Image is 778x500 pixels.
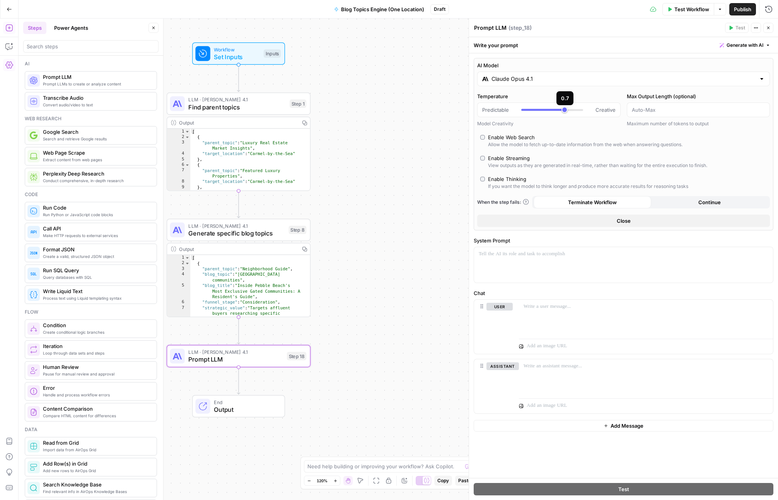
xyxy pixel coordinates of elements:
span: Google Search [43,128,150,136]
input: Select a model [491,75,756,83]
span: Blog Topics Engine (One Location) [341,5,424,13]
div: 8 [167,179,190,184]
button: Test [725,23,749,33]
div: If you want the model to think longer and produce more accurate results for reasoning tasks [488,183,688,190]
div: Output [179,245,296,253]
input: Enable ThinkingIf you want the model to think longer and produce more accurate results for reason... [480,177,485,181]
span: Close [617,217,631,225]
button: user [486,303,513,311]
span: Pause for manual review and approval [43,371,150,377]
span: Continue [698,198,721,206]
span: 120% [317,478,328,484]
div: 10 [167,190,190,195]
input: Enable StreamingView outputs as they are generated in real-time, rather than waiting for the enti... [480,156,485,160]
span: Copy [437,477,449,484]
span: Toggle code folding, rows 1 through 362 [185,129,190,134]
div: Output [179,119,296,126]
span: Prompt LLM [188,355,283,364]
button: Continue [651,196,769,208]
div: LLM · [PERSON_NAME] 4.1Generate specific blog topicsStep 8Output[ { "parent_topic":"Neighborhood ... [167,219,311,317]
div: Enable Web Search [488,133,535,141]
div: View outputs as they are generated in real-time, rather than waiting for the entire execution to ... [488,162,707,169]
a: When the step fails: [477,199,529,206]
button: Paste [455,476,474,486]
span: Loop through data sets and steps [43,350,150,356]
button: Generate with AI [717,40,773,50]
button: Add Message [474,420,773,432]
span: Generate with AI [727,42,763,49]
div: assistant [474,359,513,413]
div: Flow [25,309,157,316]
span: Test [735,24,745,31]
div: Inputs [264,49,281,58]
span: Prompt LLMs to create or analyze content [43,81,150,87]
div: Step 1 [290,99,306,108]
span: Web Page Scrape [43,149,150,157]
span: Condition [43,321,150,329]
span: Call API [43,225,150,232]
label: AI Model [477,61,770,69]
div: 4 [167,272,190,283]
div: 3 [167,140,190,151]
div: Allow the model to fetch up-to-date information from the web when answering questions. [488,141,682,148]
div: Write your prompt [469,37,778,53]
span: Read from Grid [43,439,150,447]
span: Set Inputs [214,52,260,61]
div: Ai [25,60,157,67]
span: Paste [458,477,471,484]
span: Compare HTML content for differences [43,413,150,419]
div: 3 [167,266,190,271]
span: Predictable [482,106,509,114]
button: Test Workflow [662,3,714,15]
span: Output [214,405,277,414]
span: Handle and process workflow errors [43,392,150,398]
div: LLM · [PERSON_NAME] 4.1Find parent topicsStep 1Output[ { "parent_topic":"Luxury Real Estate Marke... [167,92,311,191]
div: WorkflowSet InputsInputs [167,43,311,65]
div: 6 [167,162,190,167]
input: Auto-Max [632,106,765,114]
span: Transcribe Audio [43,94,150,102]
g: Edge from start to step_1 [237,65,240,92]
div: 5 [167,283,190,299]
g: Edge from step_8 to step_18 [237,317,240,344]
img: vrinnnclop0vshvmafd7ip1g7ohf [30,408,38,416]
button: assistant [486,362,519,370]
span: Convert audio/video to text [43,102,150,108]
span: LLM · [PERSON_NAME] 4.1 [188,96,286,103]
label: Chat [474,289,773,297]
span: Generate specific blog topics [188,229,285,238]
div: Step 8 [289,226,307,234]
div: 5 [167,157,190,162]
button: Power Agents [49,22,93,34]
span: Run Python or JavaScript code blocks [43,212,150,218]
span: Search and retrieve Google results [43,136,150,142]
div: Data [25,426,157,433]
span: Conduct comprehensive, in-depth research [43,177,150,184]
span: Perplexity Deep Research [43,170,150,177]
g: Edge from step_18 to end [237,367,240,394]
span: Find relevant info in AirOps Knowledge Bases [43,488,150,495]
div: Web research [25,115,157,122]
span: Toggle code folding, rows 2 through 8 [185,261,190,266]
input: Enable Web SearchAllow the model to fetch up-to-date information from the web when answering ques... [480,135,485,140]
div: user [474,300,513,354]
span: Toggle code folding, rows 2 through 5 [185,134,190,140]
span: Search Knowledge Base [43,481,150,488]
span: Iteration [43,342,150,350]
button: Blog Topics Engine (One Location) [329,3,429,15]
g: Edge from step_1 to step_8 [237,191,240,218]
span: Terminate Workflow [568,198,617,206]
div: Enable Thinking [488,175,526,183]
span: Add Message [611,422,643,430]
textarea: Prompt LLM [474,24,507,32]
span: Toggle code folding, rows 10 through 13 [185,190,190,195]
label: System Prompt [474,237,773,244]
div: Code [25,191,157,198]
button: Copy [434,476,452,486]
span: End [214,398,277,406]
span: ( step_18 ) [508,24,532,32]
div: 6 [167,300,190,305]
span: Test [618,485,629,493]
span: Run SQL Query [43,266,150,274]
